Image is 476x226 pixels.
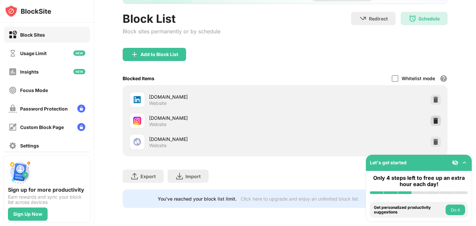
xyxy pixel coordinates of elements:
[185,174,201,179] div: Import
[461,159,468,166] img: omni-setup-toggle.svg
[9,49,17,57] img: time-usage-off.svg
[133,138,141,146] img: favicons
[20,87,48,93] div: Focus Mode
[370,175,468,187] div: Only 4 steps left to free up an extra hour each day!
[149,93,285,100] div: [DOMAIN_NAME]
[9,123,17,131] img: customize-block-page-off.svg
[8,186,86,193] div: Sign up for more productivity
[9,142,17,150] img: settings-off.svg
[13,211,42,217] div: Sign Up Now
[20,106,68,112] div: Password Protection
[140,174,156,179] div: Export
[446,205,465,215] button: Do it
[149,143,167,148] div: Website
[77,123,85,131] img: lock-menu.svg
[149,100,167,106] div: Website
[133,96,141,104] img: favicons
[73,50,85,56] img: new-icon.svg
[9,105,17,113] img: password-protection-off.svg
[418,16,440,21] div: Schedule
[123,12,220,25] div: Block List
[374,205,444,215] div: Get personalized productivity suggestions
[123,76,154,81] div: Blocked Items
[20,32,45,38] div: Block Sites
[241,196,359,202] div: Click here to upgrade and enjoy an unlimited block list.
[149,136,285,143] div: [DOMAIN_NAME]
[20,143,39,148] div: Settings
[5,5,51,18] img: logo-blocksite.svg
[452,159,458,166] img: eye-not-visible.svg
[369,16,388,21] div: Redirect
[158,196,237,202] div: You’ve reached your block list limit.
[77,105,85,113] img: lock-menu.svg
[140,52,178,57] div: Add to Block List
[9,86,17,94] img: focus-off.svg
[149,121,167,127] div: Website
[8,160,32,184] img: push-signup.svg
[9,31,17,39] img: block-on.svg
[402,76,435,81] div: Whitelist mode
[370,160,407,165] div: Let's get started
[133,117,141,125] img: favicons
[20,69,39,75] div: Insights
[149,114,285,121] div: [DOMAIN_NAME]
[20,50,47,56] div: Usage Limit
[8,194,86,205] div: Earn rewards and sync your block list across devices
[9,68,17,76] img: insights-off.svg
[20,124,64,130] div: Custom Block Page
[73,69,85,74] img: new-icon.svg
[123,28,220,35] div: Block sites permanently or by schedule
